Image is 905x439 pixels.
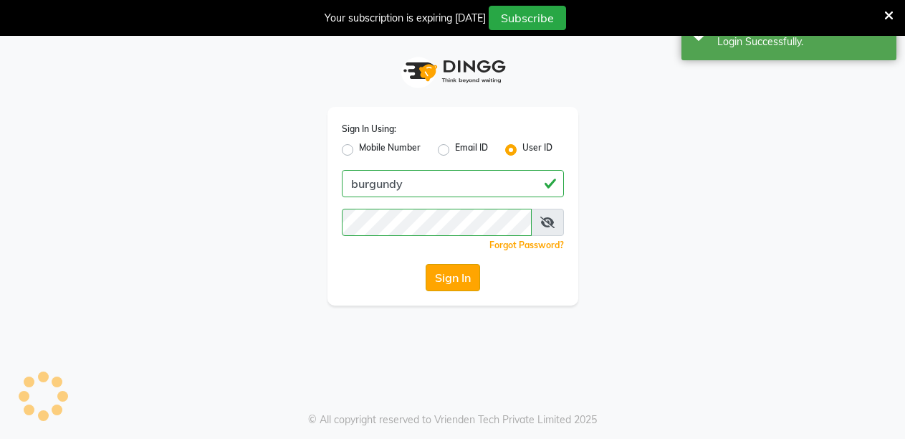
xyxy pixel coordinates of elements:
[359,141,421,159] label: Mobile Number
[717,34,886,49] div: Login Successfully.
[522,141,552,159] label: User ID
[455,141,488,159] label: Email ID
[342,170,564,197] input: Username
[489,6,566,30] button: Subscribe
[325,11,486,26] div: Your subscription is expiring [DATE]
[396,50,510,93] img: logo1.svg
[489,240,564,250] a: Forgot Password?
[342,123,396,136] label: Sign In Using:
[342,209,532,236] input: Username
[426,264,480,291] button: Sign In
